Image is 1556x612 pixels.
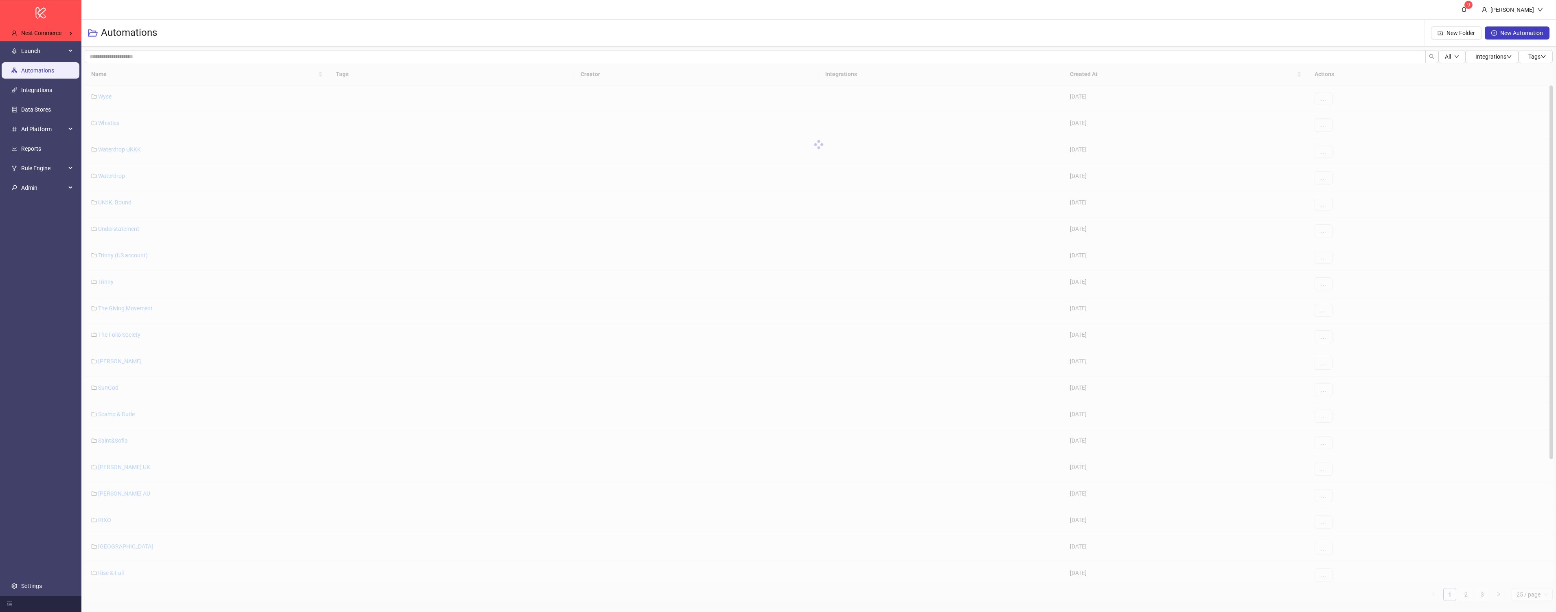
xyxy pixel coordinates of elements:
[1431,26,1481,39] button: New Folder
[7,601,12,607] span: menu-fold
[1487,5,1537,14] div: [PERSON_NAME]
[21,43,66,59] span: Launch
[1467,2,1470,8] span: 9
[1500,30,1543,36] span: New Automation
[1464,1,1473,9] sup: 9
[21,107,51,113] a: Data Stores
[1466,50,1519,63] button: Integrationsdown
[1491,30,1497,36] span: plus-circle
[21,121,66,138] span: Ad Platform
[11,48,17,54] span: rocket
[1429,54,1435,59] span: search
[88,28,98,38] span: folder-open
[1461,7,1467,12] span: bell
[1519,50,1553,63] button: Tagsdown
[1446,30,1475,36] span: New Folder
[101,26,157,39] h3: Automations
[1537,7,1543,13] span: down
[1454,54,1459,59] span: down
[11,166,17,171] span: fork
[1445,53,1451,60] span: All
[21,68,54,74] a: Automations
[21,30,61,37] span: Nest Commerce
[1485,26,1549,39] button: New Automation
[21,180,66,196] span: Admin
[1541,54,1546,59] span: down
[21,146,41,152] a: Reports
[21,583,42,589] a: Settings
[21,160,66,177] span: Rule Engine
[11,30,17,36] span: user
[21,87,52,94] a: Integrations
[11,185,17,191] span: key
[1506,54,1512,59] span: down
[11,127,17,132] span: number
[1438,50,1466,63] button: Alldown
[1528,53,1546,60] span: Tags
[1475,53,1512,60] span: Integrations
[1438,30,1443,36] span: folder-add
[1481,7,1487,13] span: user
